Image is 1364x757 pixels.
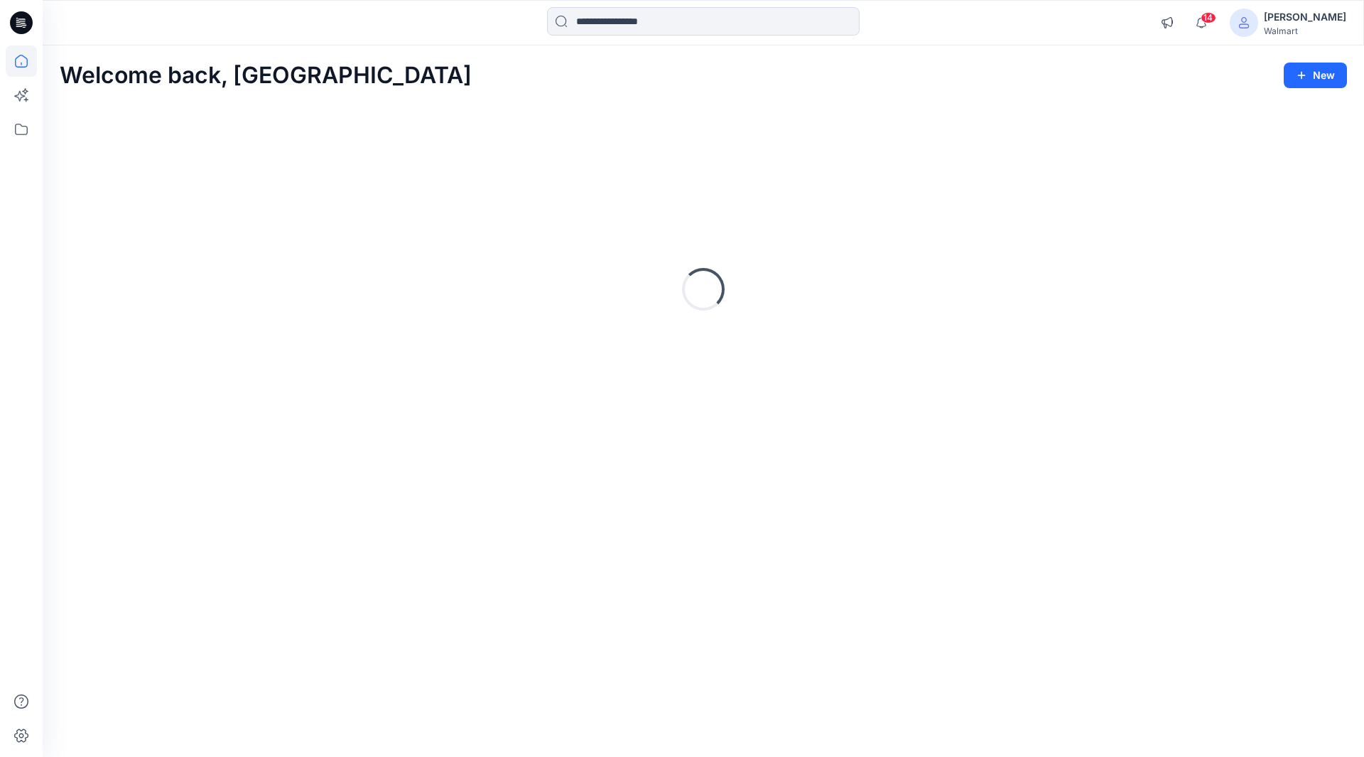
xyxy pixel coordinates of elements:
[1264,26,1346,36] div: Walmart
[60,63,472,89] h2: Welcome back, [GEOGRAPHIC_DATA]
[1264,9,1346,26] div: [PERSON_NAME]
[1238,17,1250,28] svg: avatar
[1201,12,1216,23] span: 14
[1284,63,1347,88] button: New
